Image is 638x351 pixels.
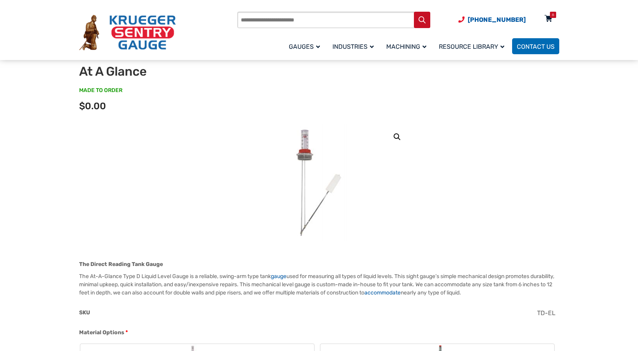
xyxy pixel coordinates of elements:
[332,43,374,50] span: Industries
[382,37,434,55] a: Machining
[79,272,559,297] p: The At-A-Glance Type D Liquid Level Gauge is a reliable, swing-arm type tank used for measuring a...
[79,261,163,268] strong: The Direct Reading Tank Gauge
[271,273,286,280] a: gauge
[79,15,176,51] img: Krueger Sentry Gauge
[79,101,106,112] span: $0.00
[79,64,271,79] h1: At A Glance
[272,124,366,241] img: At A Glance
[439,43,504,50] span: Resource Library
[512,38,559,54] a: Contact Us
[386,43,426,50] span: Machining
[79,309,90,316] span: SKU
[517,43,555,50] span: Contact Us
[125,328,128,337] abbr: required
[79,329,124,336] span: Material Options
[552,12,554,18] div: 6
[537,309,555,317] span: TD-EL
[434,37,512,55] a: Resource Library
[289,43,320,50] span: Gauges
[364,289,401,296] a: accommodate
[390,130,404,144] a: View full-screen image gallery
[468,16,526,23] span: [PHONE_NUMBER]
[328,37,382,55] a: Industries
[79,87,122,94] span: MADE TO ORDER
[458,15,526,25] a: Phone Number (920) 434-8860
[284,37,328,55] a: Gauges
